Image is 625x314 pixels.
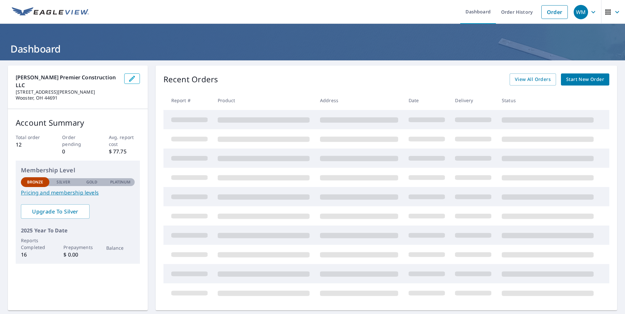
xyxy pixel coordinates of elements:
[450,91,497,110] th: Delivery
[541,5,568,19] a: Order
[16,134,47,141] p: Total order
[561,73,609,86] a: Start New Order
[63,244,92,251] p: Prepayments
[21,227,135,234] p: 2025 Year To Date
[57,179,70,185] p: Silver
[26,208,84,215] span: Upgrade To Silver
[8,42,617,55] h1: Dashboard
[21,251,49,259] p: 16
[21,237,49,251] p: Reports Completed
[109,148,140,155] p: $ 77.75
[163,73,218,86] p: Recent Orders
[566,75,604,84] span: Start New Order
[86,179,97,185] p: Gold
[27,179,43,185] p: Bronze
[62,134,93,148] p: Order pending
[63,251,92,259] p: $ 0.00
[106,244,135,251] p: Balance
[212,91,315,110] th: Product
[16,141,47,149] p: 12
[16,89,119,95] p: [STREET_ADDRESS][PERSON_NAME]
[21,166,135,175] p: Membership Level
[62,148,93,155] p: 0
[16,95,119,101] p: Wooster, OH 44691
[315,91,403,110] th: Address
[110,179,131,185] p: Platinum
[163,91,213,110] th: Report #
[21,204,90,219] a: Upgrade To Silver
[16,117,140,129] p: Account Summary
[109,134,140,148] p: Avg. report cost
[497,91,599,110] th: Status
[12,7,89,17] img: EV Logo
[574,5,588,19] div: WM
[510,73,556,86] a: View All Orders
[403,91,450,110] th: Date
[21,189,135,196] a: Pricing and membership levels
[16,73,119,89] p: [PERSON_NAME] Premier Construction LLC
[515,75,551,84] span: View All Orders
